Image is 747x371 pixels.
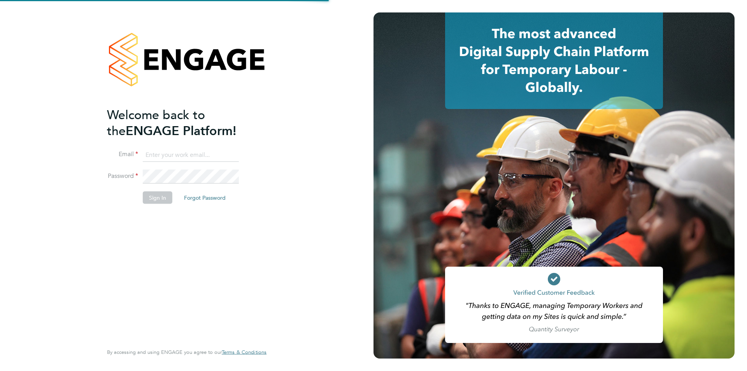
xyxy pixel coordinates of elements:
button: Forgot Password [178,192,232,204]
h2: ENGAGE Platform! [107,107,259,139]
a: Terms & Conditions [222,349,267,355]
input: Enter your work email... [143,148,239,162]
button: Sign In [143,192,172,204]
label: Email [107,150,138,158]
label: Password [107,172,138,180]
span: By accessing and using ENGAGE you agree to our [107,349,267,355]
span: Welcome back to the [107,107,205,138]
